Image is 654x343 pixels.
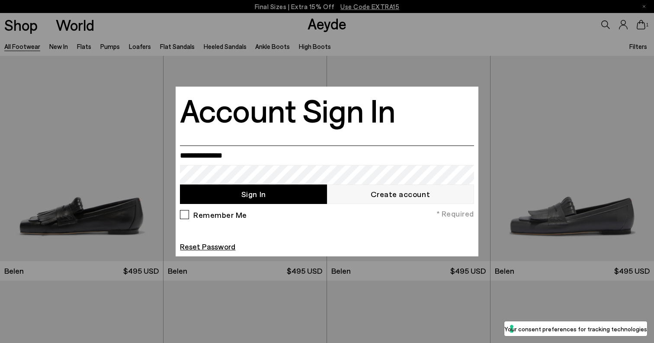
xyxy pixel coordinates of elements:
[504,321,647,336] button: Your consent preferences for tracking technologies
[191,210,247,218] label: Remember Me
[180,184,327,204] button: Sign In
[327,184,474,204] a: Create account
[436,208,474,219] span: * Required
[180,242,235,251] a: Reset Password
[180,92,395,127] h2: Account Sign In
[504,324,647,333] label: Your consent preferences for tracking technologies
